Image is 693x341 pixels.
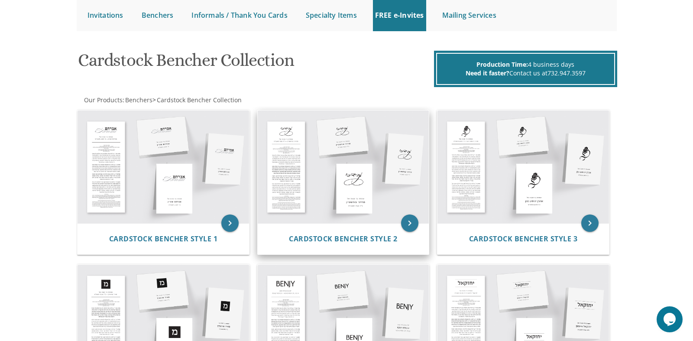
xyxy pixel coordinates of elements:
[437,110,609,223] img: Cardstock Bencher Style 3
[221,214,239,232] a: keyboard_arrow_right
[125,96,152,104] span: Benchers
[78,51,431,76] h1: Cardstock Bencher Collection
[258,110,429,223] img: Cardstock Bencher Style 2
[466,69,509,77] span: Need it faster?
[657,306,684,332] iframe: chat widget
[157,96,242,104] span: Cardstock Bencher Collection
[401,214,418,232] a: keyboard_arrow_right
[469,235,578,243] a: Cardstock Bencher Style 3
[436,53,615,85] div: 4 business days Contact us at
[581,214,599,232] a: keyboard_arrow_right
[109,234,218,244] span: Cardstock Bencher Style 1
[476,60,528,68] span: Production Time:
[152,96,242,104] span: >
[469,234,578,244] span: Cardstock Bencher Style 3
[156,96,242,104] a: Cardstock Bencher Collection
[78,110,249,223] img: Cardstock Bencher Style 1
[289,235,398,243] a: Cardstock Bencher Style 2
[83,96,123,104] a: Our Products
[109,235,218,243] a: Cardstock Bencher Style 1
[547,69,586,77] a: 732.947.3597
[124,96,152,104] a: Benchers
[289,234,398,244] span: Cardstock Bencher Style 2
[77,96,347,104] div: :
